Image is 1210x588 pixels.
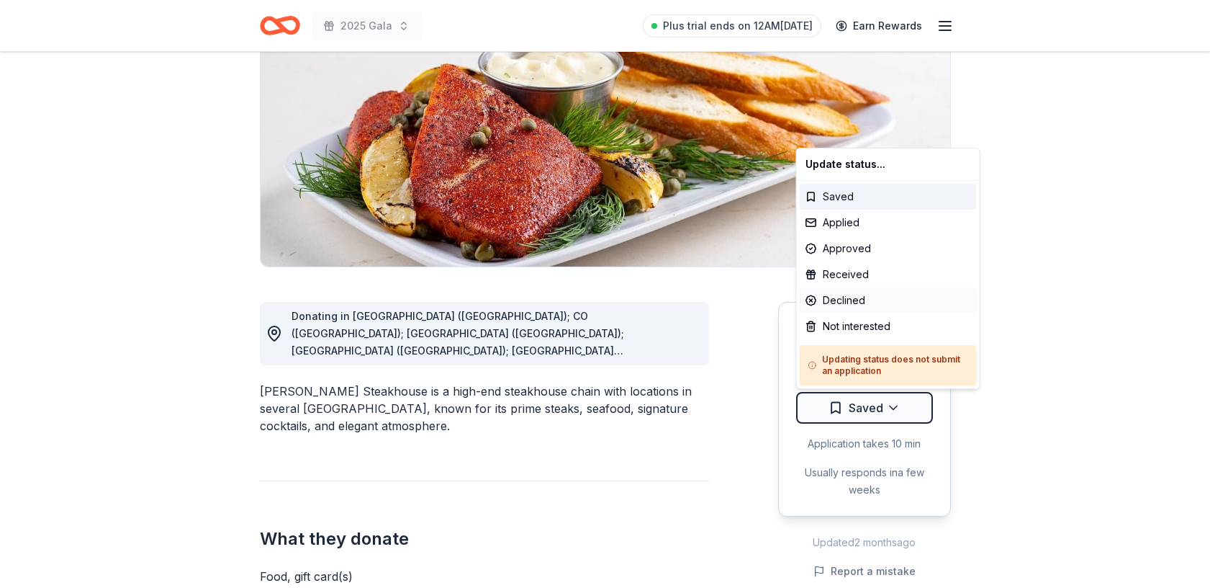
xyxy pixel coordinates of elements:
[800,210,977,236] div: Applied
[800,236,977,262] div: Approved
[800,262,977,288] div: Received
[800,313,977,339] div: Not interested
[800,288,977,313] div: Declined
[808,354,968,377] h5: Updating status does not submit an application
[800,151,977,177] div: Update status...
[800,184,977,210] div: Saved
[340,17,392,35] span: 2025 Gala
